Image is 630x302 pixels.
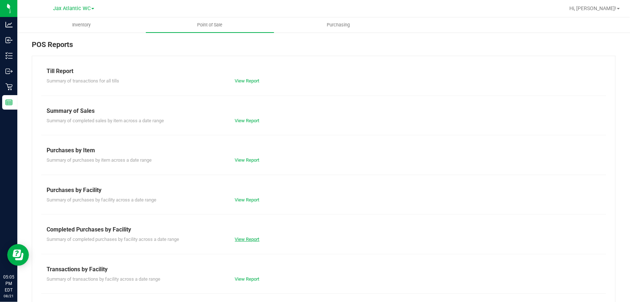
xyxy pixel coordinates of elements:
[235,237,260,242] a: View Report
[53,5,91,12] span: Jax Atlantic WC
[5,83,13,90] inline-svg: Retail
[569,5,616,11] span: Hi, [PERSON_NAME]!
[7,244,29,266] iframe: Resource center
[47,225,601,234] div: Completed Purchases by Facility
[47,146,601,155] div: Purchases by Item
[188,22,233,28] span: Point of Sale
[5,68,13,75] inline-svg: Outbound
[235,197,260,203] a: View Report
[3,293,14,299] p: 08/21
[235,118,260,123] a: View Report
[5,21,13,28] inline-svg: Analytics
[32,39,616,56] div: POS Reports
[47,276,160,282] span: Summary of transactions by facility across a date range
[47,186,601,195] div: Purchases by Facility
[317,22,360,28] span: Purchasing
[47,265,601,274] div: Transactions by Facility
[5,52,13,59] inline-svg: Inventory
[47,157,152,163] span: Summary of purchases by item across a date range
[5,37,13,44] inline-svg: Inbound
[47,107,601,115] div: Summary of Sales
[62,22,100,28] span: Inventory
[17,17,146,33] a: Inventory
[235,276,260,282] a: View Report
[47,78,119,84] span: Summary of transactions for all tills
[235,157,260,163] a: View Report
[235,78,260,84] a: View Report
[47,67,601,76] div: Till Report
[274,17,403,33] a: Purchasing
[146,17,274,33] a: Point of Sale
[3,274,14,293] p: 05:05 PM EDT
[47,118,164,123] span: Summary of completed sales by item across a date range
[47,197,156,203] span: Summary of purchases by facility across a date range
[5,99,13,106] inline-svg: Reports
[47,237,179,242] span: Summary of completed purchases by facility across a date range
